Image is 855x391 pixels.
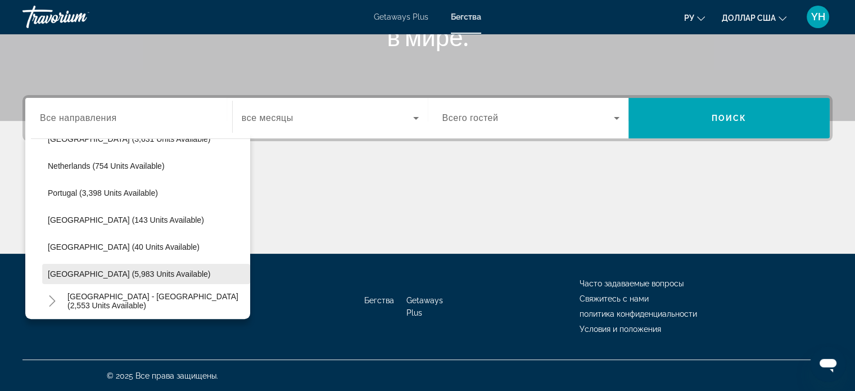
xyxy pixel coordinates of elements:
button: [GEOGRAPHIC_DATA] (3,631 units available) [42,129,250,149]
button: Изменить язык [684,10,705,26]
span: Netherlands (754 units available) [48,161,165,170]
span: все месяцы [242,113,293,123]
a: Бегства [364,296,394,305]
span: [GEOGRAPHIC_DATA] (5,983 units available) [48,269,210,278]
button: Portugal (3,398 units available) [42,183,250,203]
a: Бегства [451,12,481,21]
font: ру [684,14,694,23]
button: [GEOGRAPHIC_DATA] (5,983 units available) [42,264,250,284]
button: Меню пользователя [803,5,833,29]
a: Getaways Plus [374,12,428,21]
span: [GEOGRAPHIC_DATA] (40 units available) [48,242,200,251]
a: политика конфиденциальности [580,309,697,318]
span: [GEOGRAPHIC_DATA] - [GEOGRAPHIC_DATA] (2,553 units available) [67,292,245,310]
span: Portugal (3,398 units available) [48,188,158,197]
font: YH [811,11,825,23]
font: © 2025 Все права защищены. [107,371,218,380]
span: Поиск [712,114,747,123]
button: Поиск [628,98,830,138]
font: доллар США [722,14,776,23]
button: Netherlands (754 units available) [42,156,250,176]
button: [GEOGRAPHIC_DATA] (143 units available) [42,210,250,230]
a: Свяжитесь с нами [580,294,649,303]
div: Search widget [25,98,830,138]
iframe: Кнопка для запуска будет доступна [810,346,846,382]
button: Toggle Spain - Canary Islands (2,553 units available) [42,291,62,311]
a: Условия и положения [580,325,661,334]
button: [GEOGRAPHIC_DATA] (40 units available) [42,237,250,257]
span: [GEOGRAPHIC_DATA] (3,631 units available) [48,134,210,143]
span: Все направления [40,113,117,123]
a: Травориум [22,2,135,32]
a: Getaways Plus [406,296,443,317]
button: Изменить валюту [722,10,786,26]
a: Часто задаваемые вопросы [580,279,684,288]
span: Всего гостей [442,113,499,123]
span: [GEOGRAPHIC_DATA] (143 units available) [48,215,204,224]
button: [GEOGRAPHIC_DATA] - [GEOGRAPHIC_DATA] (2,553 units available) [62,291,250,311]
